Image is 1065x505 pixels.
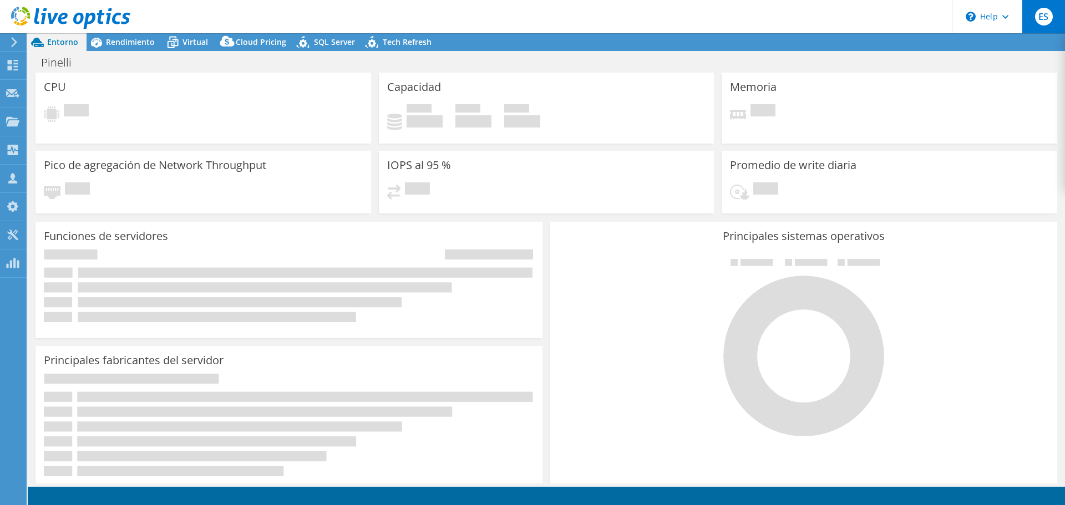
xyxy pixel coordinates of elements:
h3: IOPS al 95 % [387,159,451,171]
span: SQL Server [314,37,355,47]
span: ES [1035,8,1053,25]
span: Pendiente [405,182,430,197]
h3: Memoria [730,81,777,93]
h3: Capacidad [387,81,441,93]
span: Rendimiento [106,37,155,47]
span: Cloud Pricing [236,37,286,47]
span: Pendiente [64,104,89,119]
h3: Principales sistemas operativos [559,230,1049,242]
span: Pendiente [750,104,775,119]
span: Pendiente [753,182,778,197]
span: Used [407,104,432,115]
h4: 0 GiB [504,115,540,127]
span: Entorno [47,37,78,47]
h4: 0 GiB [407,115,443,127]
svg: \n [966,12,976,22]
h1: Pinelli [36,57,89,69]
h3: CPU [44,81,66,93]
h3: Promedio de write diaria [730,159,856,171]
span: Pendiente [65,182,90,197]
h3: Pico de agregación de Network Throughput [44,159,266,171]
h3: Funciones de servidores [44,230,168,242]
span: Libre [455,104,480,115]
h4: 0 GiB [455,115,491,127]
span: Virtual [182,37,208,47]
h3: Principales fabricantes del servidor [44,354,224,366]
span: Total [504,104,529,115]
span: Tech Refresh [383,37,432,47]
